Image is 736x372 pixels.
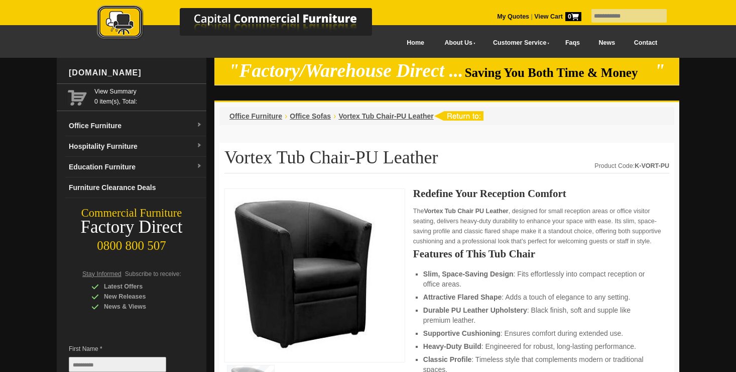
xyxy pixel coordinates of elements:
img: Vortex Tub Chair-PU Leather [230,194,381,354]
strong: Supportive Cushioning [423,329,501,337]
input: First Name * [69,357,166,372]
a: Education Furnituredropdown [65,157,206,177]
a: View Summary [94,86,202,97]
span: Saving You Both Time & Money [465,66,653,79]
a: About Us [434,32,482,54]
strong: Slim, Space-Saving Design [423,270,514,278]
a: News [589,32,625,54]
div: New Releases [91,292,187,302]
li: › [285,111,287,121]
div: [DOMAIN_NAME] [65,58,206,88]
strong: View Cart [534,13,581,20]
div: News & Views [91,302,187,312]
a: Capital Commercial Furniture Logo [69,5,421,45]
em: " [655,60,665,81]
div: Factory Direct [57,220,206,234]
div: 0800 800 507 [57,234,206,253]
li: : Fits effortlessly into compact reception or office areas. [423,269,659,289]
li: : Black finish, soft and supple like premium leather. [423,305,659,325]
a: Vortex Tub Chair-PU Leather [338,112,433,120]
img: dropdown [196,122,202,128]
a: Furniture Clearance Deals [65,177,206,198]
strong: Vortex Tub Chair PU Leather [424,208,508,215]
li: › [333,111,336,121]
span: 0 item(s), Total: [94,86,202,105]
a: Office Furniture [229,112,282,120]
a: Customer Service [482,32,556,54]
li: : Ensures comfort during extended use. [423,328,659,338]
a: Hospitality Furnituredropdown [65,136,206,157]
span: Stay Informed [82,270,121,277]
a: Faqs [556,32,589,54]
span: Subscribe to receive: [125,270,181,277]
li: : Engineered for robust, long-lasting performance. [423,341,659,351]
strong: K-VORT-PU [635,162,669,169]
h2: Features of This Tub Chair [413,249,669,259]
strong: Heavy-Duty Build [423,342,481,350]
strong: Classic Profile [423,355,472,363]
img: dropdown [196,143,202,149]
h1: Vortex Tub Chair-PU Leather [224,148,669,173]
img: dropdown [196,163,202,169]
a: View Cart0 [533,13,581,20]
span: First Name * [69,344,181,354]
a: My Quotes [497,13,529,20]
a: Contact [625,32,667,54]
em: "Factory/Warehouse Direct ... [229,60,463,81]
img: Capital Commercial Furniture Logo [69,5,421,42]
a: Office Sofas [290,112,331,120]
img: return to [434,111,483,121]
p: The , designed for small reception areas or office visitor seating, delivers heavy-duty durabilit... [413,206,669,246]
a: Office Furnituredropdown [65,116,206,136]
h2: Redefine Your Reception Comfort [413,189,669,199]
span: 0 [565,12,581,21]
li: : Adds a touch of elegance to any setting. [423,292,659,302]
strong: Durable PU Leather Upholstery [423,306,527,314]
div: Product Code: [594,161,669,171]
strong: Attractive Flared Shape [423,293,502,301]
div: Latest Offers [91,282,187,292]
div: Commercial Furniture [57,206,206,220]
